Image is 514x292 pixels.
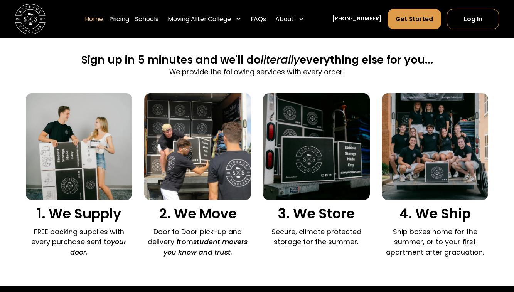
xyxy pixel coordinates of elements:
[332,15,382,23] a: [PHONE_NUMBER]
[81,53,433,67] h2: Sign up in 5 minutes and we'll do everything else for you...
[26,93,132,200] img: We supply packing materials.
[81,67,433,77] p: We provide the following services with every order!
[263,227,369,247] p: Secure, climate protected storage for the summer
[388,9,441,29] a: Get Started
[263,93,369,200] img: We store your boxes.
[272,8,307,30] div: About
[163,237,248,257] em: student movers you know and trust.
[26,227,132,258] p: FREE packing supplies with every purchase sent to
[26,206,132,222] h3: 1. We Supply
[144,206,251,222] h3: 2. We Move
[357,237,359,247] em: .
[15,4,46,34] img: Storage Scholars main logo
[144,93,251,200] img: Door to door pick and delivery.
[275,14,294,23] div: About
[109,8,129,30] a: Pricing
[165,8,244,30] div: Moving After College
[135,8,158,30] a: Schools
[251,8,266,30] a: FAQs
[70,237,126,257] em: your door.
[447,9,499,29] a: Log In
[263,206,369,222] h3: 3. We Store
[144,227,251,258] p: Door to Door pick-up and delivery from
[382,206,488,222] h3: 4. We Ship
[168,14,231,23] div: Moving After College
[261,52,300,67] span: literally
[15,4,46,34] a: home
[382,93,488,200] img: We ship your belongings.
[382,227,488,258] p: Ship boxes home for the summer, or to your first apartment after graduation.
[85,8,103,30] a: Home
